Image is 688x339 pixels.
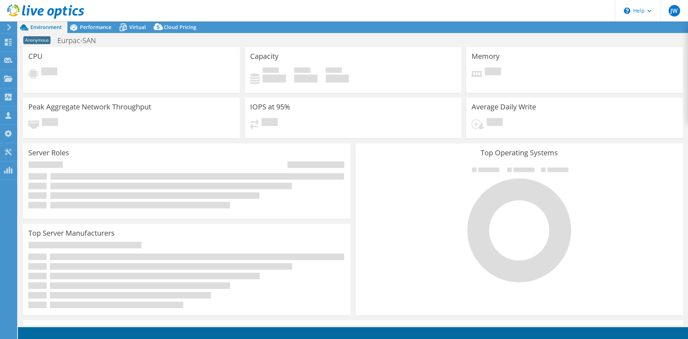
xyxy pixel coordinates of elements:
[250,103,290,111] h3: IOPS at 95%
[262,118,278,128] span: Pending
[294,75,317,83] h4: 0 GiB
[263,75,286,83] h4: 0 GiB
[472,52,500,60] h3: Memory
[41,67,57,77] span: Pending
[23,36,51,44] span: Anonymous
[624,8,630,14] svg: \n
[361,149,678,157] h3: Top Operating Systems
[250,52,278,60] h3: Capacity
[326,75,349,83] h4: 0 GiB
[129,24,146,30] span: Virtual
[485,67,501,77] span: Pending
[263,67,279,75] span: Used
[42,118,58,128] span: Pending
[487,118,503,128] span: Pending
[294,67,310,75] span: Free
[472,103,536,111] h3: Average Daily Write
[164,24,196,30] span: Cloud Pricing
[28,52,43,60] h3: CPU
[28,103,151,111] h3: Peak Aggregate Network Throughput
[326,67,342,75] span: Total
[28,149,69,157] h3: Server Roles
[54,37,107,44] h1: Eurpac-SAN
[30,24,62,30] span: Environment
[80,24,111,30] span: Performance
[28,229,115,237] h3: Top Server Manufacturers
[669,5,680,17] span: JW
